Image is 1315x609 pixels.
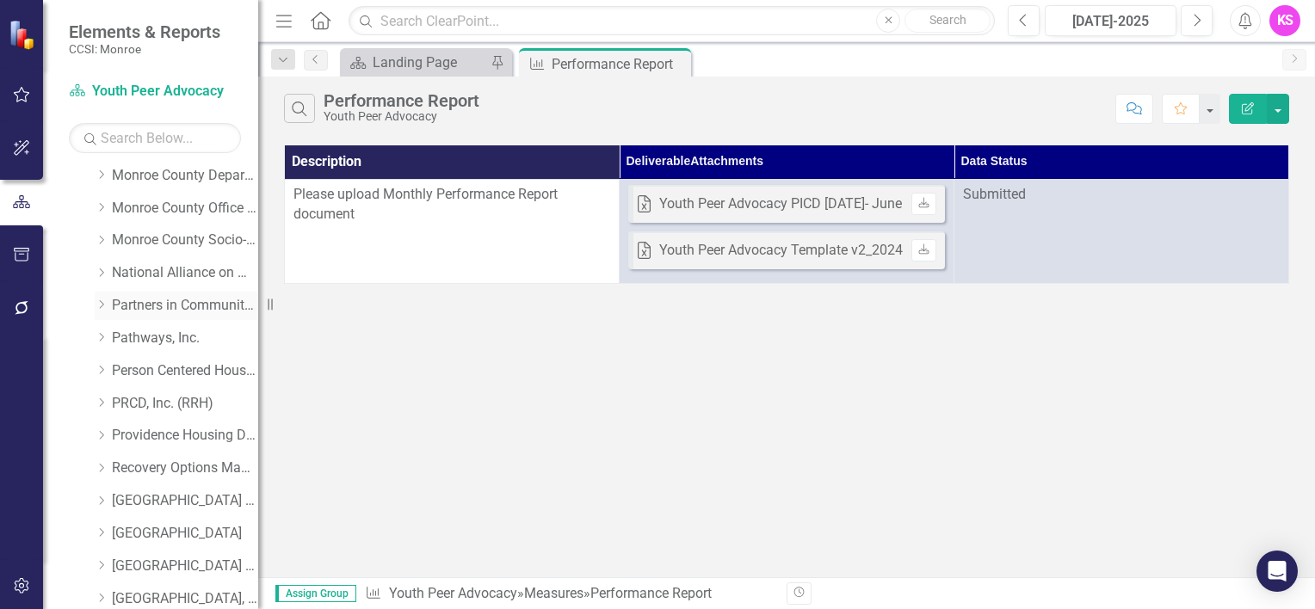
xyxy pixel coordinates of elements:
[373,52,486,73] div: Landing Page
[954,179,1289,283] td: Double-Click to Edit
[69,22,220,42] span: Elements & Reports
[112,589,258,609] a: [GEOGRAPHIC_DATA], Inc.
[112,166,258,186] a: Monroe County Department of Social Services
[69,82,241,101] a: Youth Peer Advocacy
[69,123,241,153] input: Search Below...
[349,6,995,36] input: Search ClearPoint...
[524,585,583,601] a: Measures
[112,491,258,511] a: [GEOGRAPHIC_DATA] (RRH)
[112,231,258,250] a: Monroe County Socio-Legal Center
[275,585,356,602] span: Assign Group
[112,263,258,283] a: National Alliance on Mental Illness
[929,13,966,27] span: Search
[324,110,479,123] div: Youth Peer Advocacy
[112,524,258,544] a: [GEOGRAPHIC_DATA]
[389,585,517,601] a: Youth Peer Advocacy
[620,179,954,283] td: Double-Click to Edit
[112,296,258,316] a: Partners in Community Development
[112,394,258,414] a: PRCD, Inc. (RRH)
[112,329,258,348] a: Pathways, Inc.
[112,458,258,478] a: Recovery Options Made Easy
[659,194,929,214] div: Youth Peer Advocacy PICD [DATE]- June.xlsx
[365,584,774,604] div: » »
[112,199,258,218] a: Monroe County Office of Mental Health
[904,9,991,33] button: Search
[590,585,712,601] div: Performance Report
[1045,5,1176,36] button: [DATE]-2025
[659,241,955,261] div: Youth Peer Advocacy Template v2_2024_-ST.xlsx
[285,179,620,283] td: Double-Click to Edit
[9,20,39,50] img: ClearPoint Strategy
[963,186,1026,202] span: Submitted
[324,91,479,110] div: Performance Report
[112,557,258,576] a: [GEOGRAPHIC_DATA] (RRH)
[1051,11,1170,32] div: [DATE]-2025
[344,52,486,73] a: Landing Page
[69,42,220,56] small: CCSI: Monroe
[293,186,558,222] span: Please upload Monthly Performance Report document
[112,361,258,381] a: Person Centered Housing Options, Inc.
[1256,551,1298,592] div: Open Intercom Messenger
[552,53,687,75] div: Performance Report
[1269,5,1300,36] button: KS
[112,426,258,446] a: Providence Housing Development Corporation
